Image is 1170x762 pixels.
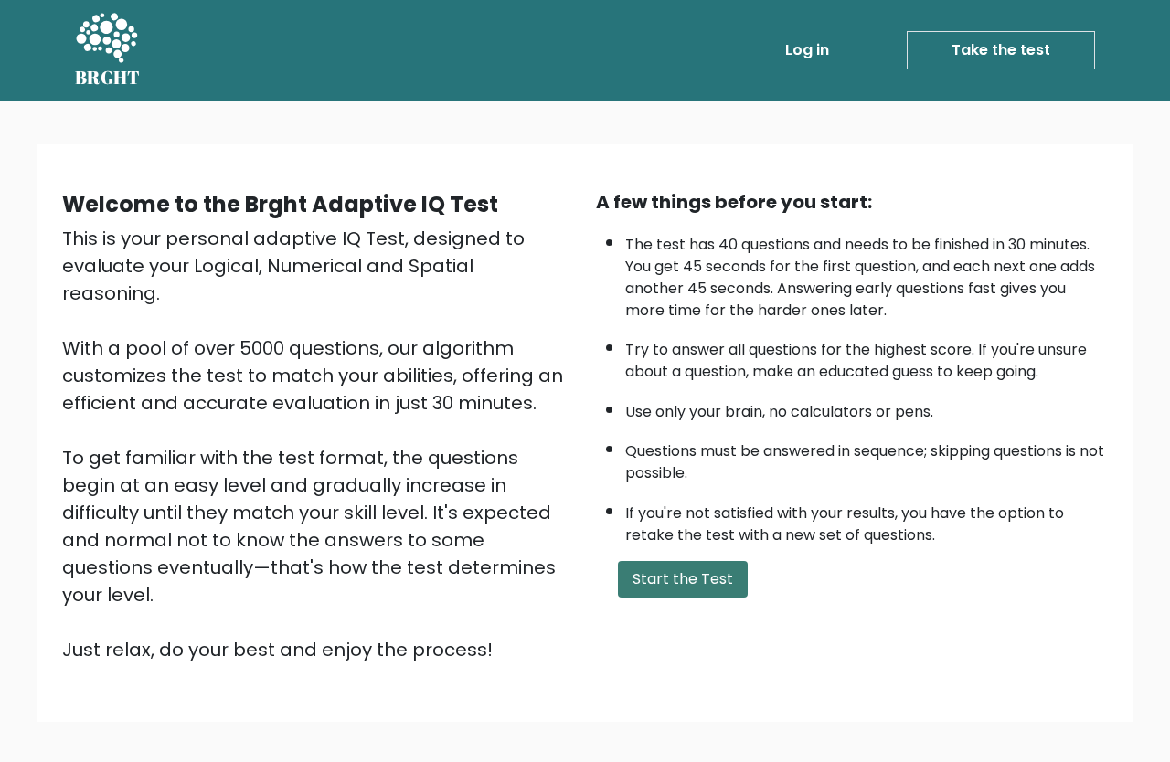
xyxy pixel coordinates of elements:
[596,188,1108,216] div: A few things before you start:
[618,561,748,598] button: Start the Test
[75,7,141,93] a: BRGHT
[62,189,498,219] b: Welcome to the Brght Adaptive IQ Test
[75,67,141,89] h5: BRGHT
[625,225,1108,322] li: The test has 40 questions and needs to be finished in 30 minutes. You get 45 seconds for the firs...
[625,493,1108,546] li: If you're not satisfied with your results, you have the option to retake the test with a new set ...
[62,225,574,663] div: This is your personal adaptive IQ Test, designed to evaluate your Logical, Numerical and Spatial ...
[625,392,1108,423] li: Use only your brain, no calculators or pens.
[625,330,1108,383] li: Try to answer all questions for the highest score. If you're unsure about a question, make an edu...
[778,32,836,69] a: Log in
[625,431,1108,484] li: Questions must be answered in sequence; skipping questions is not possible.
[907,31,1095,69] a: Take the test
